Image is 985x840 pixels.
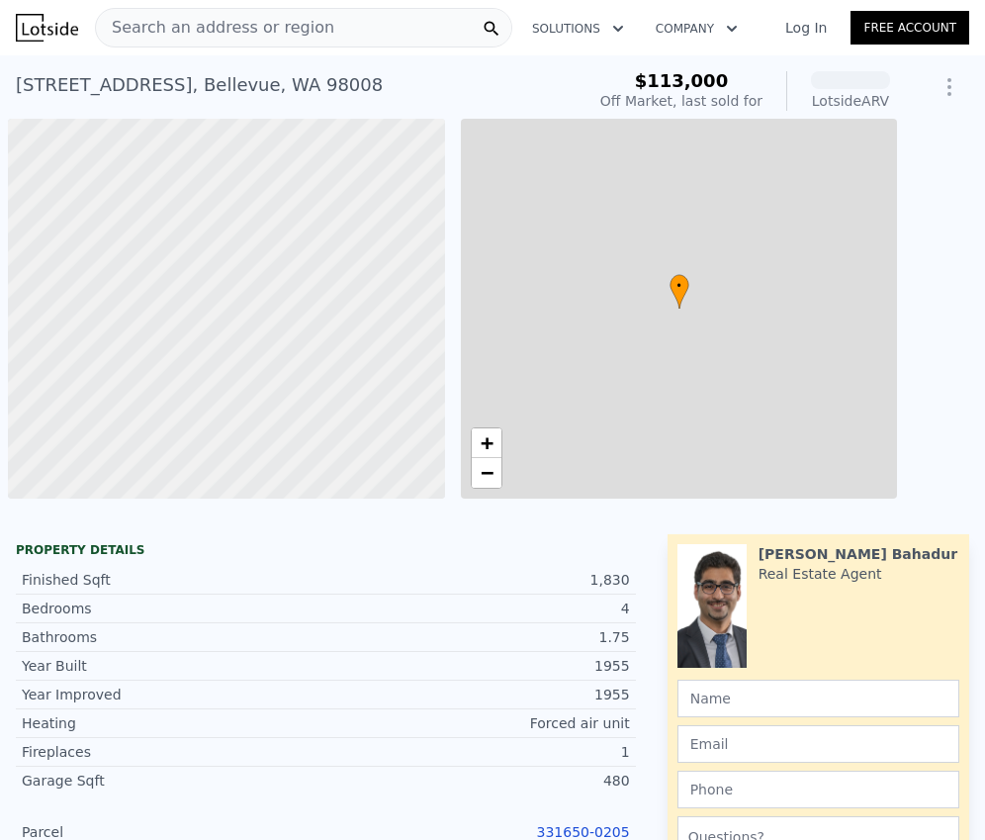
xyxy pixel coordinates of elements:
div: • [670,274,689,309]
input: Phone [677,771,959,808]
button: Show Options [930,67,969,107]
a: Zoom in [472,428,501,458]
a: Log In [761,18,851,38]
div: Bathrooms [22,627,325,647]
div: 1.75 [325,627,629,647]
div: [PERSON_NAME] Bahadur [759,544,957,564]
div: 1955 [325,656,629,676]
div: Garage Sqft [22,771,325,791]
div: Forced air unit [325,713,629,733]
span: − [480,460,492,485]
div: Off Market, last sold for [600,91,762,111]
div: [STREET_ADDRESS] , Bellevue , WA 98008 [16,71,383,99]
div: Real Estate Agent [759,564,882,584]
img: Lotside [16,14,78,42]
div: 1955 [325,685,629,704]
div: Fireplaces [22,742,325,762]
a: Zoom out [472,458,501,488]
div: Year Built [22,656,325,676]
div: 480 [325,771,629,791]
button: Company [640,11,754,47]
div: Year Improved [22,685,325,704]
div: Bedrooms [22,599,325,618]
a: Free Account [851,11,969,45]
button: Solutions [516,11,640,47]
span: + [480,430,492,455]
div: 1,830 [325,570,629,590]
div: Property details [16,542,636,558]
input: Email [677,725,959,763]
div: Heating [22,713,325,733]
span: Search an address or region [96,16,334,40]
span: • [670,277,689,295]
div: 4 [325,599,629,618]
div: 1 [325,742,629,762]
div: Finished Sqft [22,570,325,590]
span: $113,000 [635,70,729,91]
a: 331650-0205 [537,824,630,840]
input: Name [677,680,959,717]
div: Lotside ARV [811,91,890,111]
